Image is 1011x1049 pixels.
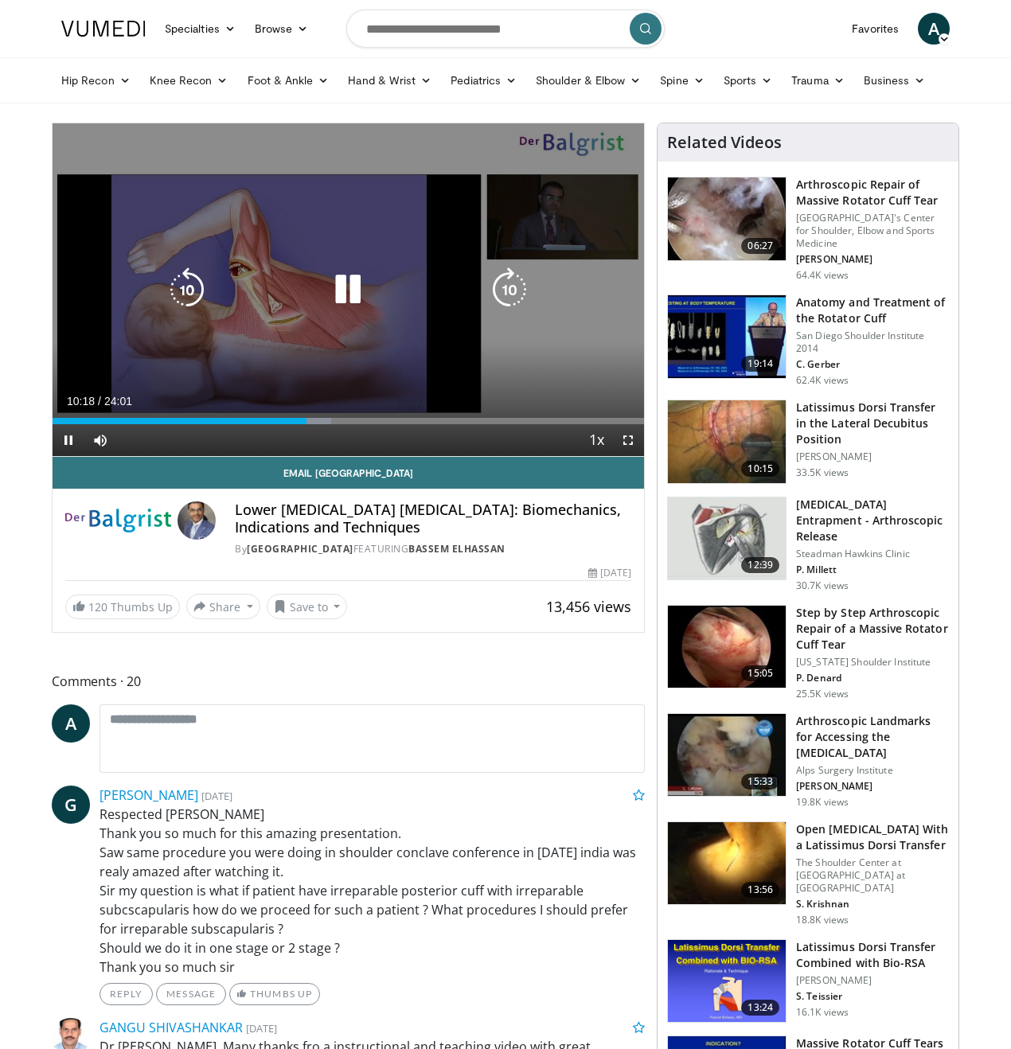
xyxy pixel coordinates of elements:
a: Message [156,983,226,1005]
a: 12:39 [MEDICAL_DATA] Entrapment - Arthroscopic Release Steadman Hawkins Clinic P. Millett 30.7K v... [667,497,949,592]
a: Reply [100,983,153,1005]
a: 06:27 Arthroscopic Repair of Massive Rotator Cuff Tear [GEOGRAPHIC_DATA]'s Center for Shoulder, E... [667,177,949,282]
img: 38716_0000_3.png.150x105_q85_crop-smart_upscale.jpg [668,497,786,580]
a: 15:33 Arthroscopic Landmarks for Accessing the [MEDICAL_DATA] Alps Surgery Institute [PERSON_NAME... [667,713,949,809]
h3: Arthroscopic Repair of Massive Rotator Cuff Tear [796,177,949,209]
a: [PERSON_NAME] [100,786,198,804]
span: 13:56 [741,882,779,898]
a: Specialties [155,13,245,45]
video-js: Video Player [53,123,644,457]
a: 10:15 Latissimus Dorsi Transfer in the Lateral Decubitus Position [PERSON_NAME] 33.5K views [667,400,949,484]
img: 38772_0000_3.png.150x105_q85_crop-smart_upscale.jpg [668,822,786,905]
a: Shoulder & Elbow [526,64,650,96]
button: Pause [53,424,84,456]
a: Hand & Wrist [338,64,441,96]
p: S. Krishnan [796,898,949,911]
p: [US_STATE] Shoulder Institute [796,656,949,669]
h3: Latissimus Dorsi Transfer Combined with Bio-RSA [796,939,949,971]
h4: Related Videos [667,133,782,152]
img: Avatar [178,501,216,540]
a: Knee Recon [140,64,238,96]
div: Progress Bar [53,418,644,424]
span: 15:33 [741,774,779,790]
button: Fullscreen [612,424,644,456]
h4: Lower [MEDICAL_DATA] [MEDICAL_DATA]: Biomechanics, Indications and Techniques [235,501,631,536]
a: Hip Recon [52,64,140,96]
p: S. Teissier [796,990,949,1003]
p: The Shoulder Center at [GEOGRAPHIC_DATA] at [GEOGRAPHIC_DATA] [796,856,949,895]
span: 24:01 [104,395,132,408]
h3: Anatomy and Treatment of the Rotator Cuff [796,294,949,326]
button: Share [186,594,260,619]
p: [PERSON_NAME] [796,450,949,463]
p: P. Denard [796,672,949,684]
span: 13:24 [741,1000,779,1016]
a: Email [GEOGRAPHIC_DATA] [53,457,644,489]
a: Trauma [782,64,854,96]
div: [DATE] [588,566,631,580]
p: [PERSON_NAME] [796,253,949,266]
h3: [MEDICAL_DATA] Entrapment - Arthroscopic Release [796,497,949,544]
a: Business [854,64,935,96]
span: 12:39 [741,557,779,573]
a: GANGU SHIVASHANKAR [100,1019,243,1036]
img: 58008271-3059-4eea-87a5-8726eb53a503.150x105_q85_crop-smart_upscale.jpg [668,295,786,378]
a: 19:14 Anatomy and Treatment of the Rotator Cuff San Diego Shoulder Institute 2014 C. Gerber 62.4K... [667,294,949,387]
a: [GEOGRAPHIC_DATA] [247,542,353,556]
button: Playback Rate [580,424,612,456]
p: 30.7K views [796,579,849,592]
p: [PERSON_NAME] [796,974,949,987]
p: 19.8K views [796,796,849,809]
a: 15:05 Step by Step Arthroscopic Repair of a Massive Rotator Cuff Tear [US_STATE] Shoulder Institu... [667,605,949,700]
a: Favorites [842,13,908,45]
input: Search topics, interventions [346,10,665,48]
img: 281021_0002_1.png.150x105_q85_crop-smart_upscale.jpg [668,177,786,260]
small: [DATE] [201,789,232,803]
a: Browse [245,13,318,45]
a: 120 Thumbs Up [65,595,180,619]
p: Alps Surgery Institute [796,764,949,777]
button: Save to [267,594,348,619]
a: 13:24 Latissimus Dorsi Transfer Combined with Bio-RSA [PERSON_NAME] S. Teissier 16.1K views [667,939,949,1024]
p: 25.5K views [796,688,849,700]
h3: Arthroscopic Landmarks for Accessing the [MEDICAL_DATA] [796,713,949,761]
small: [DATE] [246,1021,277,1035]
p: Steadman Hawkins Clinic [796,548,949,560]
a: A [52,704,90,743]
button: Mute [84,424,116,456]
a: A [918,13,950,45]
img: 752280_3.png.150x105_q85_crop-smart_upscale.jpg [668,714,786,797]
p: 16.1K views [796,1006,849,1019]
span: 13,456 views [546,597,631,616]
img: 38501_0000_3.png.150x105_q85_crop-smart_upscale.jpg [668,400,786,483]
span: 06:27 [741,238,779,254]
a: Foot & Ankle [238,64,339,96]
p: 64.4K views [796,269,849,282]
span: Comments 20 [52,671,645,692]
span: / [98,395,101,408]
span: 120 [88,599,107,614]
a: G [52,786,90,824]
a: Bassem Elhassan [408,542,506,556]
p: San Diego Shoulder Institute 2014 [796,330,949,355]
p: [GEOGRAPHIC_DATA]'s Center for Shoulder, Elbow and Sports Medicine [796,212,949,250]
div: By FEATURING [235,542,631,556]
a: Spine [650,64,713,96]
p: [PERSON_NAME] [796,780,949,793]
span: 19:14 [741,356,779,372]
a: Thumbs Up [229,983,319,1005]
p: Respected [PERSON_NAME] Thank you so much for this amazing presentation. Saw same procedure you w... [100,805,645,977]
h3: Open [MEDICAL_DATA] With a Latissimus Dorsi Transfer [796,821,949,853]
a: Pediatrics [441,64,526,96]
span: 15:05 [741,665,779,681]
p: P. Millett [796,563,949,576]
span: 10:15 [741,461,779,477]
p: C. Gerber [796,358,949,371]
img: Balgrist University Hospital [65,501,171,540]
p: 33.5K views [796,466,849,479]
p: 18.8K views [796,914,849,926]
img: 7cd5bdb9-3b5e-40f2-a8f4-702d57719c06.150x105_q85_crop-smart_upscale.jpg [668,606,786,688]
